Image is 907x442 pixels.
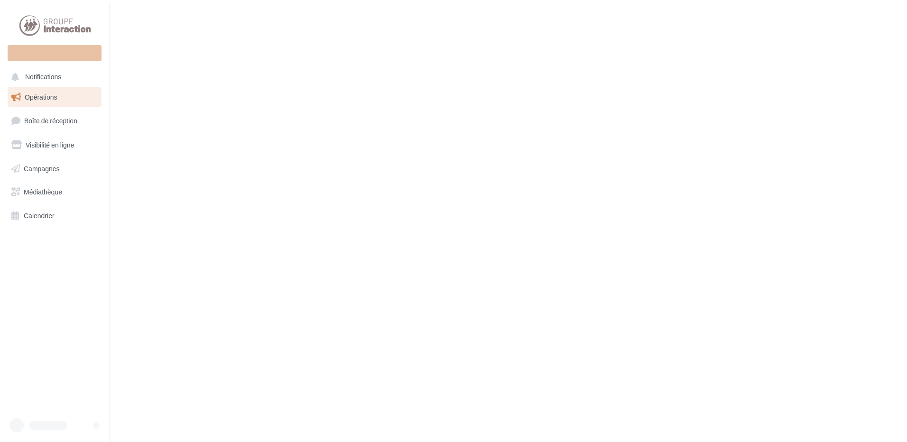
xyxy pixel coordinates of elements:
[24,164,60,172] span: Campagnes
[25,73,61,81] span: Notifications
[6,110,103,131] a: Boîte de réception
[24,117,77,125] span: Boîte de réception
[8,45,102,61] div: Nouvelle campagne
[24,212,55,220] span: Calendrier
[24,188,62,196] span: Médiathèque
[6,182,103,202] a: Médiathèque
[6,206,103,226] a: Calendrier
[26,141,74,149] span: Visibilité en ligne
[6,159,103,179] a: Campagnes
[25,93,57,101] span: Opérations
[6,87,103,107] a: Opérations
[6,135,103,155] a: Visibilité en ligne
